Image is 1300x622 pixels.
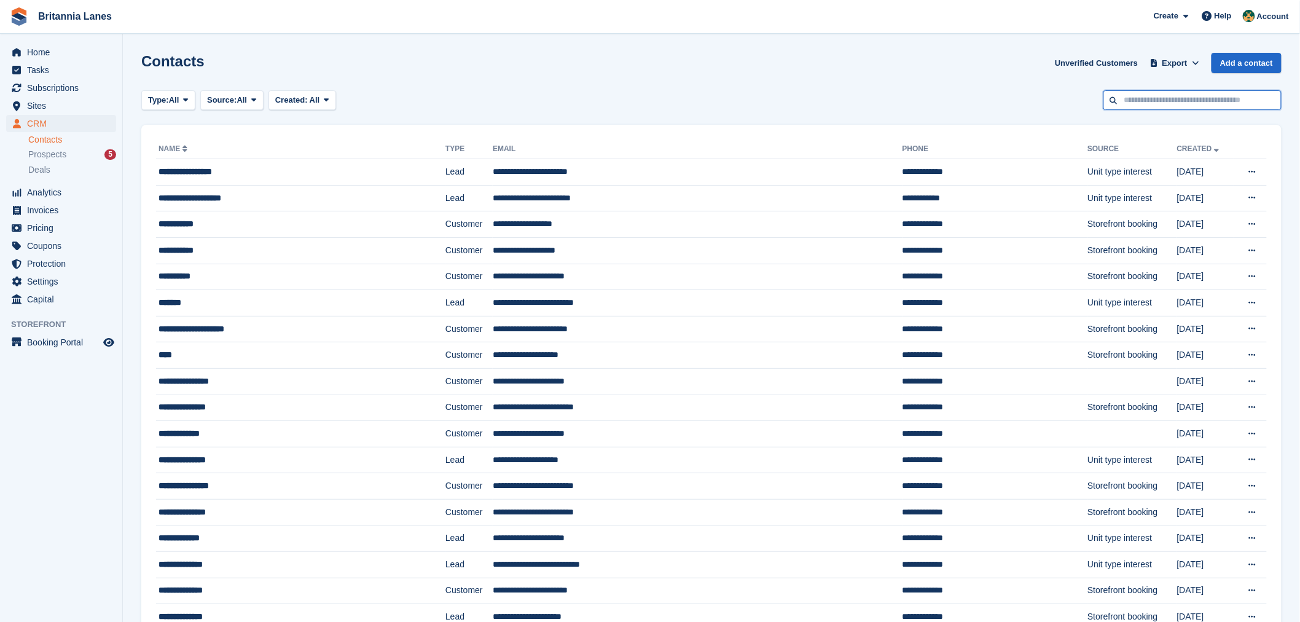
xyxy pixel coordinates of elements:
[445,290,493,317] td: Lead
[6,184,116,201] a: menu
[1087,473,1177,500] td: Storefront booking
[28,164,50,176] span: Deals
[6,115,116,132] a: menu
[27,115,101,132] span: CRM
[27,184,101,201] span: Analytics
[6,255,116,272] a: menu
[1087,395,1177,421] td: Storefront booking
[6,334,116,351] a: menu
[27,202,101,219] span: Invoices
[237,94,248,106] span: All
[1087,237,1177,264] td: Storefront booking
[27,334,101,351] span: Booking Portal
[33,6,117,26] a: Britannia Lanes
[104,149,116,160] div: 5
[28,163,116,176] a: Deals
[101,335,116,350] a: Preview store
[445,185,493,211] td: Lead
[28,134,116,146] a: Contacts
[27,79,101,96] span: Subscriptions
[445,499,493,526] td: Customer
[1243,10,1255,22] img: Nathan Kellow
[1177,552,1234,578] td: [DATE]
[445,342,493,369] td: Customer
[200,90,264,111] button: Source: All
[148,94,169,106] span: Type:
[6,61,116,79] a: menu
[1087,211,1177,238] td: Storefront booking
[10,7,28,26] img: stora-icon-8386f47178a22dfd0bd8f6a31ec36ba5ce8667c1dd55bd0f319d3a0aa187defe.svg
[6,291,116,308] a: menu
[1087,316,1177,342] td: Storefront booking
[310,95,320,104] span: All
[1177,342,1234,369] td: [DATE]
[1177,185,1234,211] td: [DATE]
[27,219,101,237] span: Pricing
[207,94,237,106] span: Source:
[1087,140,1177,159] th: Source
[169,94,179,106] span: All
[141,90,195,111] button: Type: All
[11,318,122,331] span: Storefront
[27,291,101,308] span: Capital
[445,237,493,264] td: Customer
[1148,53,1202,73] button: Export
[159,144,190,153] a: Name
[27,44,101,61] span: Home
[1177,237,1234,264] td: [DATE]
[1177,368,1234,395] td: [DATE]
[268,90,336,111] button: Created: All
[445,395,493,421] td: Customer
[1212,53,1282,73] a: Add a contact
[1177,211,1234,238] td: [DATE]
[1177,290,1234,317] td: [DATE]
[445,578,493,604] td: Customer
[1087,342,1177,369] td: Storefront booking
[1087,447,1177,473] td: Unit type interest
[1177,159,1234,186] td: [DATE]
[1177,499,1234,526] td: [DATE]
[1177,144,1222,153] a: Created
[27,255,101,272] span: Protection
[6,273,116,290] a: menu
[1177,395,1234,421] td: [DATE]
[1154,10,1178,22] span: Create
[1215,10,1232,22] span: Help
[445,447,493,473] td: Lead
[27,273,101,290] span: Settings
[445,368,493,395] td: Customer
[6,97,116,114] a: menu
[6,237,116,254] a: menu
[903,140,1088,159] th: Phone
[445,473,493,500] td: Customer
[6,44,116,61] a: menu
[445,159,493,186] td: Lead
[493,140,903,159] th: Email
[1087,159,1177,186] td: Unit type interest
[445,552,493,578] td: Lead
[1177,264,1234,290] td: [DATE]
[445,526,493,552] td: Lead
[1087,578,1177,604] td: Storefront booking
[445,264,493,290] td: Customer
[1162,57,1188,69] span: Export
[1177,578,1234,604] td: [DATE]
[445,140,493,159] th: Type
[27,97,101,114] span: Sites
[6,79,116,96] a: menu
[445,316,493,342] td: Customer
[1177,316,1234,342] td: [DATE]
[1087,264,1177,290] td: Storefront booking
[1257,10,1289,23] span: Account
[1087,499,1177,526] td: Storefront booking
[1177,421,1234,447] td: [DATE]
[1050,53,1143,73] a: Unverified Customers
[141,53,205,69] h1: Contacts
[28,148,116,161] a: Prospects 5
[1087,290,1177,317] td: Unit type interest
[6,202,116,219] a: menu
[1177,473,1234,500] td: [DATE]
[1177,526,1234,552] td: [DATE]
[1087,526,1177,552] td: Unit type interest
[27,237,101,254] span: Coupons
